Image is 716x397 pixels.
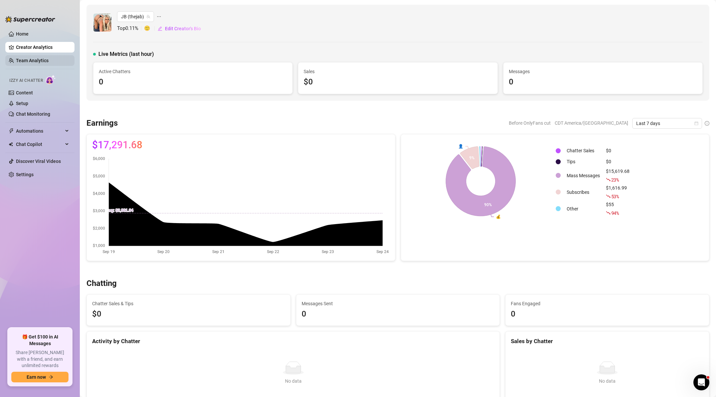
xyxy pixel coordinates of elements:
[95,377,492,385] div: No data
[564,146,603,156] td: Chatter Sales
[16,90,33,95] a: Content
[302,300,495,307] span: Messages Sent
[5,16,55,23] img: logo-BBDzfeDw.svg
[92,308,285,321] span: $0
[564,201,603,217] td: Other
[611,177,619,183] span: 23 %
[49,375,53,379] span: arrow-right
[121,12,150,22] span: JB (thejab)
[92,140,142,150] span: $17,291.68
[92,300,285,307] span: Chatter Sales & Tips
[564,168,603,184] td: Mass Messages
[555,118,628,128] span: CDT America/[GEOGRAPHIC_DATA]
[27,374,46,380] span: Earn now
[513,377,701,385] div: No data
[9,77,43,84] span: Izzy AI Chatter
[511,300,704,307] span: Fans Engaged
[146,15,150,19] span: team
[157,11,161,22] span: ellipsis
[9,142,13,147] img: Chat Copilot
[304,76,492,88] div: $0
[99,76,287,88] div: 0
[158,26,162,31] span: edit
[564,184,603,200] td: Subscribes
[606,147,630,154] div: $0
[16,159,61,164] a: Discover Viral Videos
[16,58,49,63] a: Team Analytics
[511,308,704,321] div: 0
[16,172,34,177] a: Settings
[16,31,29,37] a: Home
[511,337,704,346] div: Sales by Chatter
[46,75,56,84] img: AI Chatter
[16,139,63,150] span: Chat Copilot
[98,50,154,58] span: Live Metrics (last hour)
[606,158,630,165] div: $0
[606,194,611,198] span: fall
[16,42,69,53] a: Creator Analytics
[509,76,697,88] div: 0
[11,334,69,347] span: 🎁 Get $100 in AI Messages
[611,193,619,199] span: 53 %
[606,210,611,215] span: fall
[705,121,709,126] span: info-circle
[496,214,501,219] text: 💰
[93,14,111,32] img: JB
[636,118,698,128] span: Last 7 days
[117,25,144,33] span: Top 0.11 %
[611,210,619,216] span: 94 %
[606,184,630,200] div: $1,616.99
[509,68,697,75] span: Messages
[144,25,157,33] span: 🙂
[606,168,630,184] div: $15,619.68
[564,157,603,167] td: Tips
[694,121,698,125] span: calendar
[11,349,69,369] span: Share [PERSON_NAME] with a friend, and earn unlimited rewards
[99,68,287,75] span: Active Chatters
[86,278,117,289] h3: Chatting
[606,201,630,217] div: $55
[302,308,495,321] div: 0
[16,101,28,106] a: Setup
[9,128,14,134] span: thunderbolt
[11,372,69,382] button: Earn nowarrow-right
[304,68,492,75] span: Sales
[92,337,494,346] div: Activity by Chatter
[509,118,551,128] span: Before OnlyFans cut
[606,177,611,182] span: fall
[458,144,463,149] text: 👤
[16,111,50,117] a: Chat Monitoring
[86,118,118,129] h3: Earnings
[165,26,201,31] span: Edit Creator's Bio
[16,126,63,136] span: Automations
[693,374,709,390] iframe: Intercom live chat
[157,23,201,34] button: Edit Creator's Bio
